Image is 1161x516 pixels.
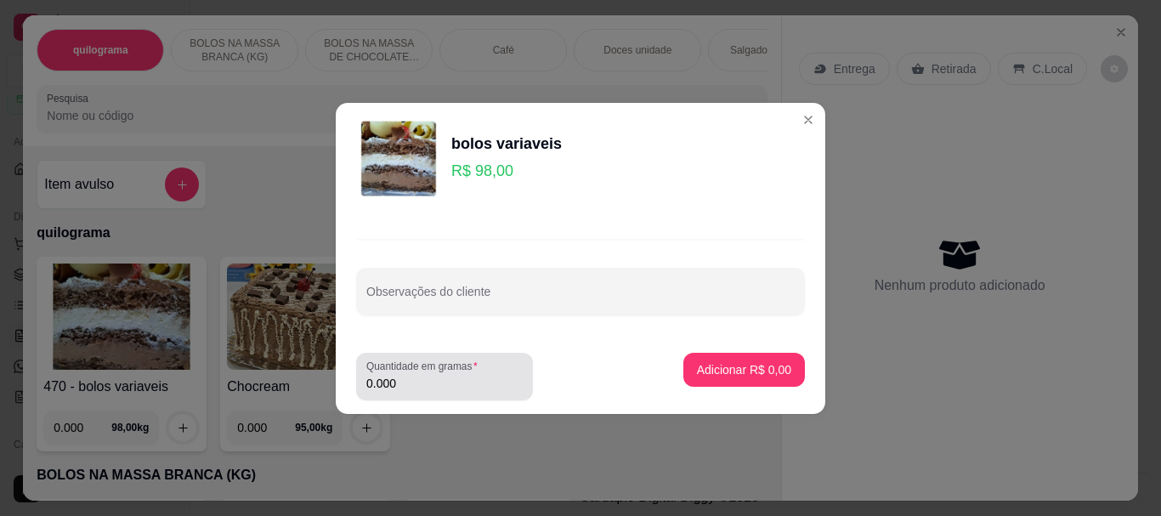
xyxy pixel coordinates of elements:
p: Adicionar R$ 0,00 [697,361,791,378]
img: product-image [356,116,441,201]
button: Close [795,106,822,133]
input: Quantidade em gramas [366,375,523,392]
button: Adicionar R$ 0,00 [683,353,805,387]
input: Observações do cliente [366,290,795,307]
label: Quantidade em gramas [366,359,484,373]
p: R$ 98,00 [451,159,562,183]
div: bolos variaveis [451,132,562,156]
